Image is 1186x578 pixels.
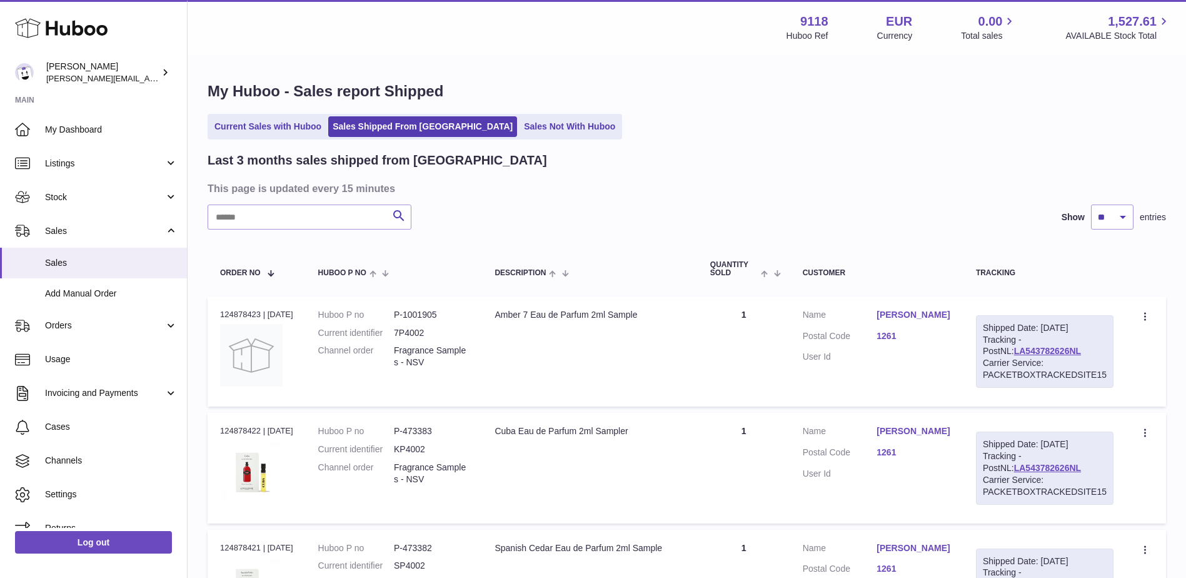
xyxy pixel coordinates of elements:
span: Settings [45,489,178,500]
dd: P-473383 [394,425,470,437]
span: Sales [45,257,178,269]
span: Returns [45,522,178,534]
div: Carrier Service: PACKETBOXTRACKEDSITE15 [983,357,1107,381]
dt: Postal Code [803,330,877,345]
a: Sales Shipped From [GEOGRAPHIC_DATA] [328,116,517,137]
a: 1261 [877,330,951,342]
dt: Name [803,542,877,557]
img: freddie.sawkins@czechandspeake.com [15,63,34,82]
span: Add Manual Order [45,288,178,300]
strong: EUR [886,13,912,30]
dd: KP4002 [394,444,470,455]
span: entries [1140,211,1166,223]
span: Description [495,269,546,277]
img: Cuba-sample-cut-out-scaled.jpg [220,441,283,504]
a: LA543782626NL [1014,463,1081,473]
a: [PERSON_NAME] [877,309,951,321]
dt: Name [803,309,877,324]
dt: Current identifier [318,327,394,339]
div: 124878423 | [DATE] [220,309,293,320]
a: 1261 [877,447,951,459]
div: Currency [877,30,913,42]
span: Invoicing and Payments [45,387,164,399]
dt: Postal Code [803,447,877,462]
dt: Current identifier [318,444,394,455]
span: 0.00 [978,13,1003,30]
div: [PERSON_NAME] [46,61,159,84]
dt: Postal Code [803,563,877,578]
a: 1261 [877,563,951,575]
dt: Name [803,425,877,440]
td: 1 [698,413,790,523]
dt: User Id [803,351,877,363]
span: Order No [220,269,261,277]
div: Amber 7 Eau de Parfum 2ml Sample [495,309,685,321]
div: 124878422 | [DATE] [220,425,293,437]
div: Shipped Date: [DATE] [983,322,1107,334]
a: [PERSON_NAME] [877,425,951,437]
dd: Fragrance Samples - NSV [394,345,470,368]
dd: 7P4002 [394,327,470,339]
dt: Current identifier [318,560,394,572]
span: Listings [45,158,164,170]
img: no-photo.jpg [220,324,283,387]
span: Channels [45,455,178,467]
span: [PERSON_NAME][EMAIL_ADDRESS][PERSON_NAME][DOMAIN_NAME] [46,73,318,83]
a: Log out [15,531,172,554]
dt: User Id [803,468,877,480]
div: Spanish Cedar Eau de Parfum 2ml Sample [495,542,685,554]
dt: Channel order [318,462,394,485]
div: Shipped Date: [DATE] [983,439,1107,450]
dt: Huboo P no [318,309,394,321]
div: Cuba Eau de Parfum 2ml Sampler [495,425,685,437]
h3: This page is updated every 15 minutes [208,181,1163,195]
span: 1,527.61 [1108,13,1157,30]
span: Orders [45,320,164,332]
div: Huboo Ref [786,30,828,42]
div: Customer [803,269,951,277]
a: LA543782626NL [1014,346,1081,356]
span: My Dashboard [45,124,178,136]
span: Quantity Sold [710,261,758,277]
a: 0.00 Total sales [961,13,1017,42]
span: Sales [45,225,164,237]
div: Shipped Date: [DATE] [983,555,1107,567]
a: Current Sales with Huboo [210,116,326,137]
span: Usage [45,353,178,365]
h2: Last 3 months sales shipped from [GEOGRAPHIC_DATA] [208,152,547,169]
span: Huboo P no [318,269,366,277]
span: Cases [45,421,178,433]
div: Carrier Service: PACKETBOXTRACKEDSITE15 [983,474,1107,498]
dt: Huboo P no [318,542,394,554]
span: AVAILABLE Stock Total [1065,30,1171,42]
dd: P-1001905 [394,309,470,321]
dd: P-473382 [394,542,470,554]
a: Sales Not With Huboo [520,116,620,137]
dd: Fragrance Samples - NSV [394,462,470,485]
span: Stock [45,191,164,203]
div: 124878421 | [DATE] [220,542,293,554]
strong: 9118 [800,13,828,30]
dt: Channel order [318,345,394,368]
div: Tracking - PostNL: [976,315,1113,388]
div: Tracking - PostNL: [976,432,1113,504]
a: 1,527.61 AVAILABLE Stock Total [1065,13,1171,42]
dt: Huboo P no [318,425,394,437]
div: Tracking [976,269,1113,277]
h1: My Huboo - Sales report Shipped [208,81,1166,101]
td: 1 [698,297,790,407]
label: Show [1062,211,1085,223]
a: [PERSON_NAME] [877,542,951,554]
span: Total sales [961,30,1017,42]
dd: SP4002 [394,560,470,572]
